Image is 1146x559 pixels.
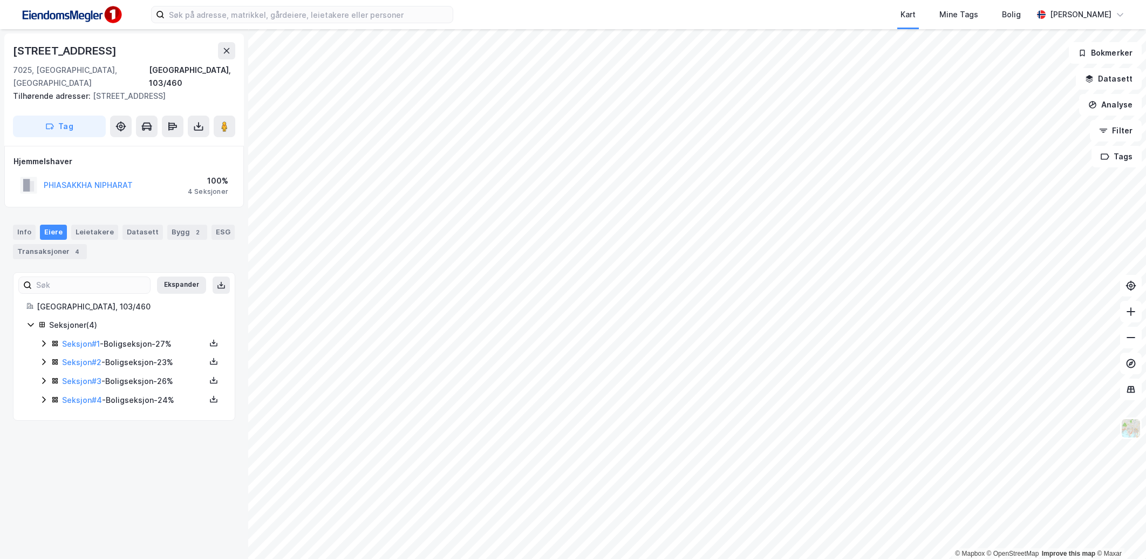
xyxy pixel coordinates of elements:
button: Analyse [1079,94,1142,116]
span: Tilhørende adresser: [13,91,93,100]
a: Improve this map [1042,550,1095,557]
a: Seksjon#1 [62,339,100,348]
div: - Boligseksjon - 24% [62,394,206,407]
div: Kontrollprogram for chat [1092,507,1146,559]
input: Søk på adresse, matrikkel, gårdeiere, leietakere eller personer [165,6,453,23]
button: Bokmerker [1069,42,1142,64]
a: Seksjon#4 [62,395,102,405]
input: Søk [32,277,150,293]
div: [STREET_ADDRESS] [13,42,119,59]
div: 7025, [GEOGRAPHIC_DATA], [GEOGRAPHIC_DATA] [13,64,149,90]
div: Bygg [167,225,207,240]
a: Seksjon#2 [62,358,101,367]
div: - Boligseksjon - 26% [62,375,206,388]
div: ESG [212,225,235,240]
div: 4 Seksjoner [188,187,228,196]
a: OpenStreetMap [987,550,1039,557]
div: [PERSON_NAME] [1050,8,1111,21]
div: Mine Tags [939,8,978,21]
button: Datasett [1076,68,1142,90]
div: Kart [901,8,916,21]
div: Leietakere [71,225,118,240]
div: Hjemmelshaver [13,155,235,168]
div: [GEOGRAPHIC_DATA], 103/460 [37,300,222,313]
div: Bolig [1002,8,1021,21]
button: Filter [1090,120,1142,142]
div: - Boligseksjon - 27% [62,338,206,351]
div: [STREET_ADDRESS] [13,90,227,103]
a: Mapbox [955,550,985,557]
div: Seksjoner ( 4 ) [49,319,222,332]
div: Datasett [122,225,163,240]
div: - Boligseksjon - 23% [62,356,206,369]
img: Z [1121,418,1141,439]
div: 4 [72,246,83,257]
button: Tags [1092,146,1142,167]
div: 100% [188,174,228,187]
div: [GEOGRAPHIC_DATA], 103/460 [149,64,235,90]
a: Seksjon#3 [62,376,101,386]
div: Info [13,225,36,240]
img: F4PB6Px+NJ5v8B7XTbfpPpyloAAAAASUVORK5CYII= [17,3,125,27]
div: 2 [192,227,203,238]
button: Tag [13,116,106,137]
button: Ekspander [157,277,206,294]
div: Eiere [40,225,67,240]
iframe: Chat Widget [1092,507,1146,559]
div: Transaksjoner [13,244,87,259]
